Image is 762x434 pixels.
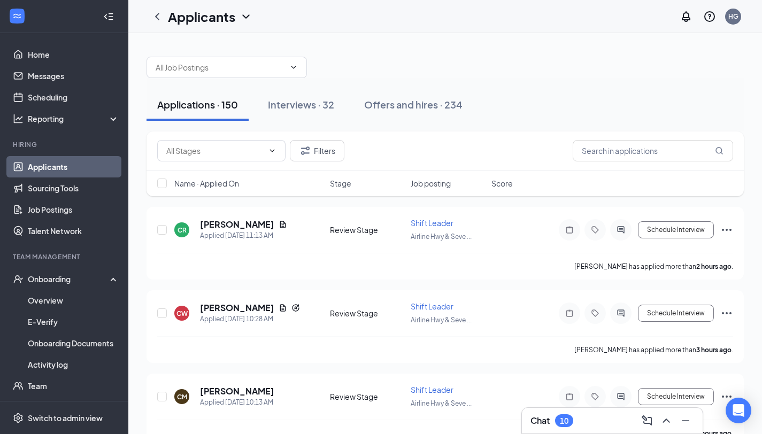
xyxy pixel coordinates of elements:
a: Talent Network [28,220,119,242]
div: CM [177,392,187,401]
div: Applied [DATE] 10:28 AM [200,314,300,324]
div: CR [178,226,187,235]
h5: [PERSON_NAME] [200,302,274,314]
button: ChevronUp [658,412,675,429]
div: Applications · 150 [157,98,238,111]
div: 10 [560,416,568,425]
svg: ActiveChat [614,309,627,317]
a: Job Postings [28,199,119,220]
button: Minimize [677,412,694,429]
svg: ComposeMessage [641,414,653,427]
span: Name · Applied On [174,178,239,189]
span: Score [491,178,513,189]
div: Applied [DATE] 11:13 AM [200,230,287,241]
svg: Settings [13,413,24,423]
svg: Minimize [679,414,692,427]
span: Airline Hwy & Seve ... [411,232,472,241]
span: Airline Hwy & Seve ... [411,399,472,407]
button: ComposeMessage [638,412,656,429]
svg: Collapse [103,11,114,22]
svg: Notifications [680,10,692,23]
span: Shift Leader [411,218,453,228]
a: Overview [28,290,119,311]
button: Schedule Interview [638,388,714,405]
span: Job posting [411,178,451,189]
span: Airline Hwy & Seve ... [411,316,472,324]
a: Activity log [28,354,119,375]
svg: ChevronLeft [151,10,164,23]
svg: Ellipses [720,390,733,403]
div: Hiring [13,140,117,149]
div: Offers and hires · 234 [364,98,463,111]
svg: QuestionInfo [703,10,716,23]
a: E-Verify [28,311,119,332]
svg: ChevronUp [660,414,673,427]
svg: WorkstreamLogo [12,11,22,21]
h1: Applicants [168,7,235,26]
b: 2 hours ago [696,262,732,270]
a: Home [28,44,119,65]
div: Reporting [28,113,120,124]
div: Review Stage [330,224,404,235]
a: Onboarding Documents [28,332,119,354]
div: Team Management [13,252,117,261]
p: [PERSON_NAME] has applied more than . [574,262,733,271]
button: Schedule Interview [638,305,714,322]
svg: Note [563,392,576,401]
input: All Stages [166,145,264,157]
svg: Ellipses [720,307,733,320]
div: CW [176,309,188,318]
button: Schedule Interview [638,221,714,238]
span: Stage [330,178,351,189]
div: Interviews · 32 [268,98,334,111]
span: Shift Leader [411,385,453,394]
svg: Document [279,220,287,229]
a: Team [28,375,119,397]
input: Search in applications [573,140,733,161]
svg: ChevronDown [289,63,298,72]
a: Applicants [28,156,119,177]
svg: Filter [299,144,312,157]
div: HG [728,12,738,21]
p: [PERSON_NAME] has applied more than . [574,345,733,354]
svg: MagnifyingGlass [715,146,723,155]
svg: Tag [589,392,602,401]
svg: Reapply [291,304,300,312]
div: Applied [DATE] 10:13 AM [200,397,274,408]
div: Onboarding [28,274,110,284]
svg: ActiveChat [614,226,627,234]
div: Open Intercom Messenger [726,398,751,423]
div: Switch to admin view [28,413,103,423]
div: Review Stage [330,391,404,402]
svg: UserCheck [13,274,24,284]
h3: Chat [530,415,550,427]
a: DocumentsCrown [28,397,119,418]
h5: [PERSON_NAME] [200,219,274,230]
a: Sourcing Tools [28,177,119,199]
svg: ChevronDown [240,10,252,23]
svg: Note [563,226,576,234]
svg: ActiveChat [614,392,627,401]
h5: [PERSON_NAME] [200,385,274,397]
a: Scheduling [28,87,119,108]
input: All Job Postings [156,61,285,73]
button: Filter Filters [290,140,344,161]
svg: Tag [589,309,602,317]
svg: ChevronDown [268,146,276,155]
svg: Tag [589,226,602,234]
svg: Document [279,304,287,312]
a: Messages [28,65,119,87]
svg: Note [563,309,576,317]
div: Review Stage [330,308,404,319]
svg: Ellipses [720,223,733,236]
span: Shift Leader [411,301,453,311]
b: 3 hours ago [696,346,732,354]
svg: Analysis [13,113,24,124]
